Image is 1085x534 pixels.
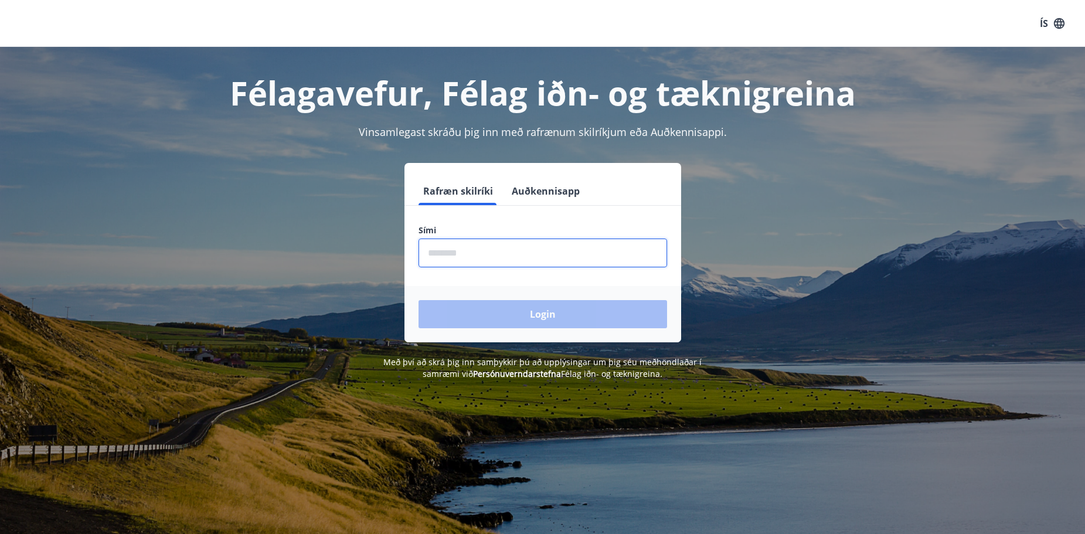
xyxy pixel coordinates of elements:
h1: Félagavefur, Félag iðn- og tæknigreina [135,70,951,115]
button: ÍS [1033,13,1071,34]
a: Persónuverndarstefna [473,368,561,379]
label: Sími [419,225,667,236]
span: Með því að skrá þig inn samþykkir þú að upplýsingar um þig séu meðhöndlaðar í samræmi við Félag i... [383,356,702,379]
button: Auðkennisapp [507,177,584,205]
button: Rafræn skilríki [419,177,498,205]
span: Vinsamlegast skráðu þig inn með rafrænum skilríkjum eða Auðkennisappi. [359,125,727,139]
